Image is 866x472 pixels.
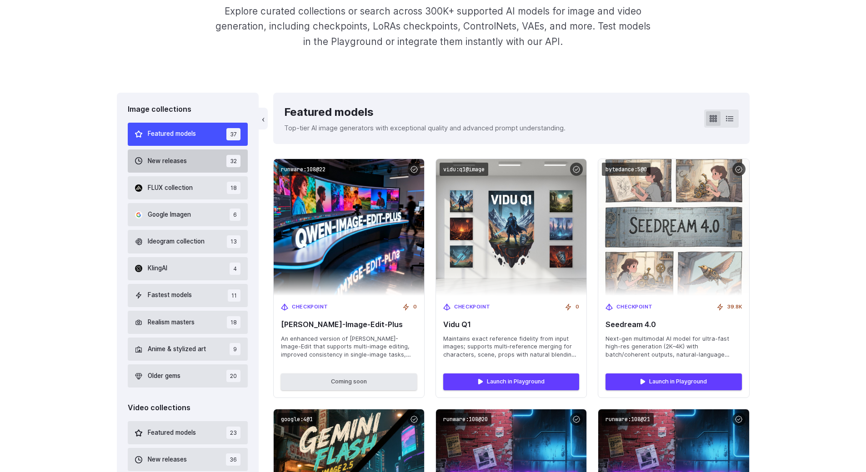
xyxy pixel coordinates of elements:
span: Maintains exact reference fidelity from input images; supports multi‑reference merging for charac... [443,335,579,359]
div: Image collections [128,104,248,115]
span: 20 [226,370,240,382]
span: Checkpoint [454,303,491,311]
span: Seedream 4.0 [606,320,741,329]
span: FLUX collection [148,183,193,193]
span: [PERSON_NAME]-Image-Edit-Plus [281,320,417,329]
span: Vidu Q1 [443,320,579,329]
button: Featured models 37 [128,123,248,146]
span: 0 [576,303,579,311]
span: 11 [228,289,240,302]
span: Checkpoint [616,303,653,311]
button: Coming soon [281,373,417,390]
span: 23 [226,427,240,439]
img: Qwen-Image-Edit-Plus [274,159,424,296]
button: New releases 32 [128,149,248,173]
span: An enhanced version of [PERSON_NAME]-Image-Edit that supports multi-image editing, improved consi... [281,335,417,359]
span: 37 [226,128,240,140]
code: vidu:q1@image [440,163,488,176]
span: KlingAI [148,263,167,273]
button: KlingAI 4 [128,257,248,280]
code: runware:108@20 [440,413,491,426]
span: Next-gen multimodal AI model for ultra-fast high-res generation (2K–4K) with batch/coherent outpu... [606,335,741,359]
button: FLUX collection 18 [128,176,248,199]
button: Realism masters 18 [128,311,248,334]
span: 32 [226,155,240,167]
span: 9 [230,343,240,355]
button: Fastest models 11 [128,284,248,307]
a: Launch in Playground [443,373,579,390]
button: Google Imagen 6 [128,203,248,226]
a: Launch in Playground [606,373,741,390]
img: Vidu Q1 [436,159,586,296]
button: Featured models 23 [128,421,248,444]
span: 0 [413,303,417,311]
span: Ideogram collection [148,237,205,247]
span: 18 [227,316,240,328]
code: runware:108@21 [602,413,654,426]
span: Checkpoint [292,303,328,311]
span: 13 [227,235,240,248]
button: Older gems 20 [128,364,248,388]
span: 4 [230,263,240,275]
span: Featured models [148,129,196,139]
p: Top-tier AI image generators with exceptional quality and advanced prompt understanding. [284,123,566,133]
span: New releases [148,455,187,465]
code: google:4@1 [277,413,316,426]
img: Seedream 4.0 [598,159,749,296]
button: Ideogram collection 13 [128,230,248,253]
span: Older gems [148,371,180,381]
span: Realism masters [148,318,195,328]
span: Featured models [148,428,196,438]
span: 36 [226,453,240,466]
span: 18 [227,182,240,194]
div: Video collections [128,402,248,414]
code: bytedance:5@0 [602,163,651,176]
button: ‹ [259,108,268,129]
span: 39.8K [727,303,742,311]
button: Anime & stylized art 9 [128,338,248,361]
button: New releases 36 [128,448,248,471]
p: Explore curated collections or search across 300K+ supported AI models for image and video genera... [211,4,654,49]
div: Featured models [284,104,566,121]
span: Google Imagen [148,210,191,220]
span: New releases [148,156,187,166]
span: Fastest models [148,290,192,300]
span: Anime & stylized art [148,344,206,354]
span: 6 [230,209,240,221]
code: runware:108@22 [277,163,329,176]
